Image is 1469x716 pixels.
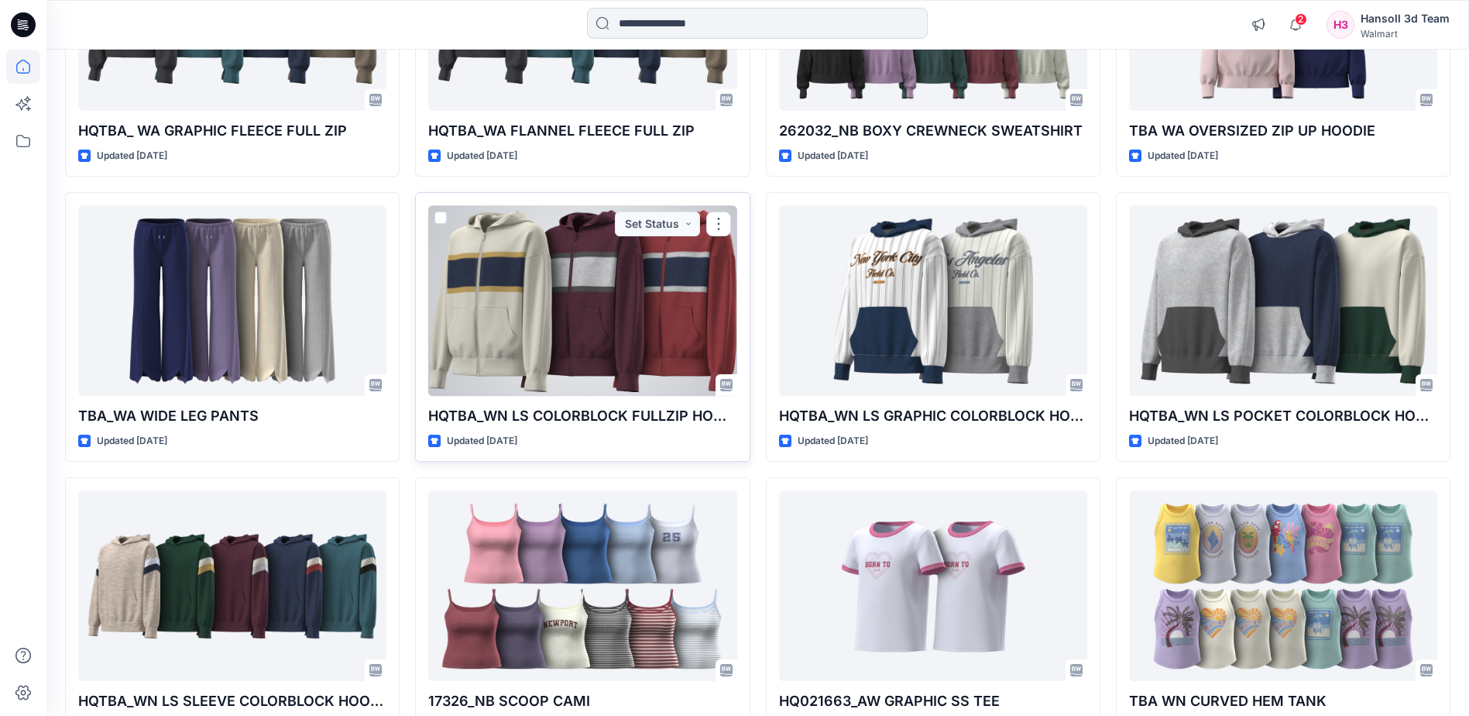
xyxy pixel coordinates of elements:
[779,120,1087,142] p: 262032_NB BOXY CREWNECK SWEATSHIRT
[1327,11,1354,39] div: H3
[78,405,386,427] p: TBA_WA WIDE LEG PANTS
[1129,405,1437,427] p: HQTBA_WN LS POCKET COLORBLOCK HOODIE
[779,690,1087,712] p: HQ021663_AW GRAPHIC SS TEE
[798,433,868,449] p: Updated [DATE]
[779,205,1087,395] a: HQTBA_WN LS GRAPHIC COLORBLOCK HOODIE
[428,491,736,680] a: 17326_NB SCOOP CAMI
[1129,120,1437,142] p: TBA WA OVERSIZED ZIP UP HOODIE
[447,148,517,164] p: Updated [DATE]
[78,120,386,142] p: HQTBA_ WA GRAPHIC FLEECE FULL ZIP
[1361,28,1450,40] div: Walmart
[1148,433,1218,449] p: Updated [DATE]
[779,405,1087,427] p: HQTBA_WN LS GRAPHIC COLORBLOCK HOODIE
[798,148,868,164] p: Updated [DATE]
[78,491,386,680] a: HQTBA_WN LS SLEEVE COLORBLOCK HOODIE
[78,205,386,395] a: TBA_WA WIDE LEG PANTS
[1148,148,1218,164] p: Updated [DATE]
[97,433,167,449] p: Updated [DATE]
[1129,690,1437,712] p: TBA WN CURVED HEM TANK
[428,120,736,142] p: HQTBA_WA FLANNEL FLEECE FULL ZIP
[78,690,386,712] p: HQTBA_WN LS SLEEVE COLORBLOCK HOODIE
[97,148,167,164] p: Updated [DATE]
[1295,13,1307,26] span: 2
[1129,205,1437,395] a: HQTBA_WN LS POCKET COLORBLOCK HOODIE
[1129,491,1437,680] a: TBA WN CURVED HEM TANK
[428,205,736,395] a: HQTBA_WN LS COLORBLOCK FULLZIP HOODIE
[428,690,736,712] p: 17326_NB SCOOP CAMI
[779,491,1087,680] a: HQ021663_AW GRAPHIC SS TEE
[1361,9,1450,28] div: Hansoll 3d Team
[428,405,736,427] p: HQTBA_WN LS COLORBLOCK FULLZIP HOODIE
[447,433,517,449] p: Updated [DATE]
